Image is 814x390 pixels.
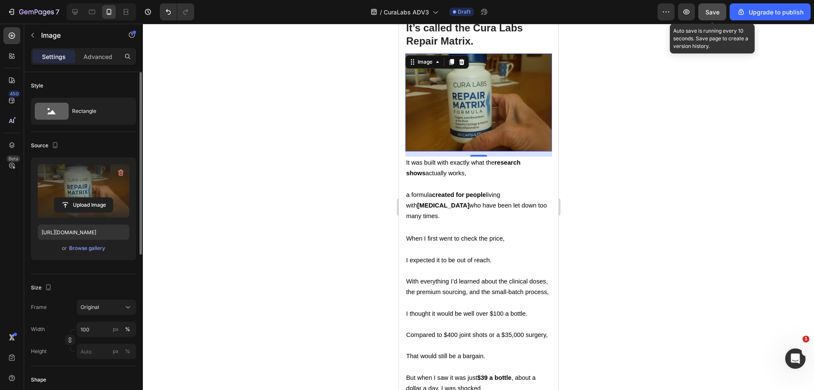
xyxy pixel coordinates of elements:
strong: research shows [7,135,122,153]
span: Draft [458,8,471,16]
label: Width [31,325,45,333]
label: Frame [31,303,47,311]
button: px [123,324,133,334]
button: Upload Image [54,197,113,213]
p: Advanced [84,52,112,61]
input: px% [77,344,136,359]
div: px [113,348,119,355]
p: Settings [42,52,66,61]
button: % [111,346,121,356]
div: Beta [6,155,20,162]
div: px [113,325,119,333]
div: Style [31,82,43,90]
input: px% [77,322,136,337]
div: % [125,348,130,355]
div: Browse gallery [69,244,105,252]
span: With everything I’d learned about the clinical doses, the premium sourcing, and the small-batch p... [7,254,150,272]
div: Source [31,140,60,152]
span: That would still be a bargain. [7,329,86,336]
button: Save [698,3,726,20]
p: 7 [56,7,59,17]
span: Compared to $400 joint shots or a $35,000 surgery, [7,308,149,314]
span: / [380,8,382,17]
div: Undo/Redo [160,3,194,20]
button: Browse gallery [69,244,106,253]
button: % [111,324,121,334]
img: gempages_583587919701214019-4e4f5d21-7665-4dd3-b939-84e235f3862b.png [6,30,153,128]
span: It was built with exactly what the actually works, [7,135,122,153]
button: px [123,346,133,356]
div: 450 [8,90,20,97]
div: Size [31,282,53,294]
iframe: Design area [399,24,558,390]
div: Image [17,34,35,42]
span: I expected it to be out of reach. [7,233,92,240]
div: % [125,325,130,333]
label: Height [31,348,47,355]
button: Original [77,300,136,315]
div: Upgrade to publish [737,8,803,17]
div: Rectangle [72,101,124,121]
span: or [62,243,67,253]
span: a formula living with who have been let down too many times. [7,168,148,196]
button: 7 [3,3,63,20]
span: When I first went to check the price, [7,211,106,218]
div: Shape [31,376,46,384]
span: But when I saw it was just , about a dollar a day, I was shocked. [7,351,137,368]
p: Image [41,30,113,40]
strong: $39 a bottle [78,351,113,357]
button: Upgrade to publish [730,3,811,20]
strong: [MEDICAL_DATA] [18,178,70,185]
span: Save [705,8,719,16]
input: https://example.com/image.jpg [38,224,129,240]
span: Original [81,303,99,311]
span: I thought it would be well over $100 a bottle. [7,286,128,293]
span: CuraLabs ADV3 [384,8,429,17]
strong: created for people [33,168,87,174]
span: 1 [803,336,809,342]
iframe: Intercom live chat [785,348,806,369]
